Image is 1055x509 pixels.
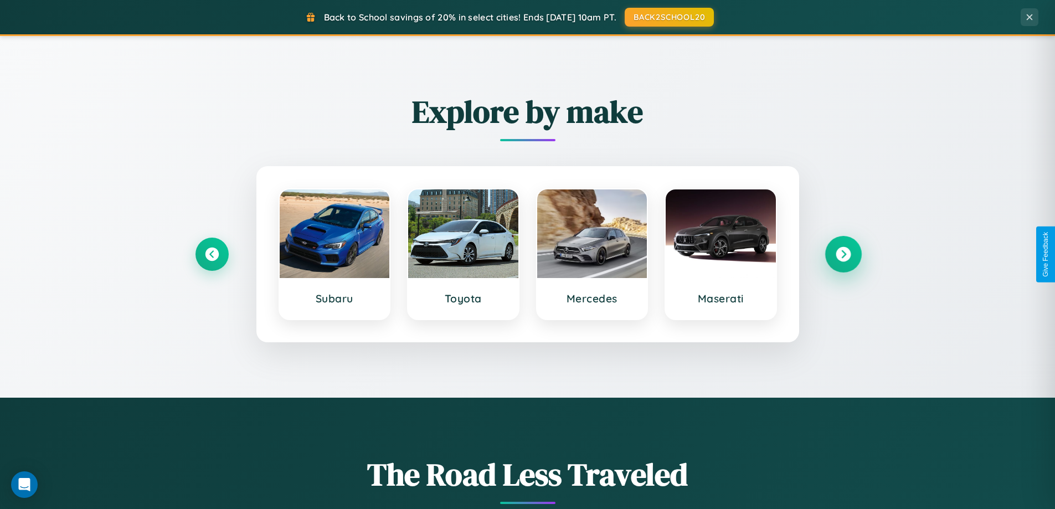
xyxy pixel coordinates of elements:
[625,8,714,27] button: BACK2SCHOOL20
[11,471,38,498] div: Open Intercom Messenger
[195,453,860,496] h1: The Road Less Traveled
[677,292,765,305] h3: Maserati
[1042,232,1049,277] div: Give Feedback
[548,292,636,305] h3: Mercedes
[419,292,507,305] h3: Toyota
[291,292,379,305] h3: Subaru
[324,12,616,23] span: Back to School savings of 20% in select cities! Ends [DATE] 10am PT.
[195,90,860,133] h2: Explore by make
